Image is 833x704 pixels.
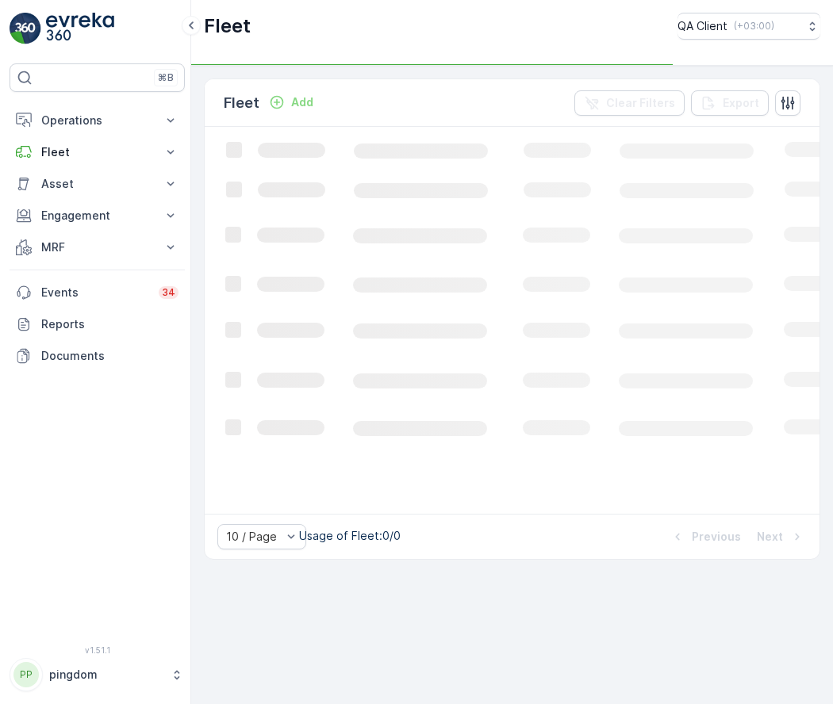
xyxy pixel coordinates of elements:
[41,285,149,300] p: Events
[10,200,185,231] button: Engagement
[10,168,185,200] button: Asset
[162,286,175,299] p: 34
[41,316,178,332] p: Reports
[299,528,401,544] p: Usage of Fleet : 0/0
[678,13,820,40] button: QA Client(+03:00)
[41,208,153,224] p: Engagement
[158,71,174,84] p: ⌘B
[46,13,114,44] img: logo_light-DOdMpM7g.png
[41,176,153,192] p: Asset
[757,529,783,545] p: Next
[41,144,153,160] p: Fleet
[41,239,153,255] p: MRF
[10,277,185,308] a: Events34
[668,527,743,546] button: Previous
[606,95,675,111] p: Clear Filters
[263,93,320,112] button: Add
[10,13,41,44] img: logo
[734,20,774,33] p: ( +03:00 )
[49,667,163,683] p: pingdom
[41,113,153,128] p: Operations
[10,658,185,691] button: PPpingdom
[755,527,807,546] button: Next
[10,136,185,168] button: Fleet
[10,308,185,340] a: Reports
[10,645,185,655] span: v 1.51.1
[574,90,685,116] button: Clear Filters
[10,105,185,136] button: Operations
[691,90,769,116] button: Export
[41,348,178,364] p: Documents
[224,92,259,114] p: Fleet
[10,231,185,263] button: MRF
[692,529,741,545] p: Previous
[723,95,759,111] p: Export
[678,18,727,34] p: QA Client
[204,13,251,39] p: Fleet
[291,94,313,110] p: Add
[13,662,39,687] div: PP
[10,340,185,372] a: Documents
